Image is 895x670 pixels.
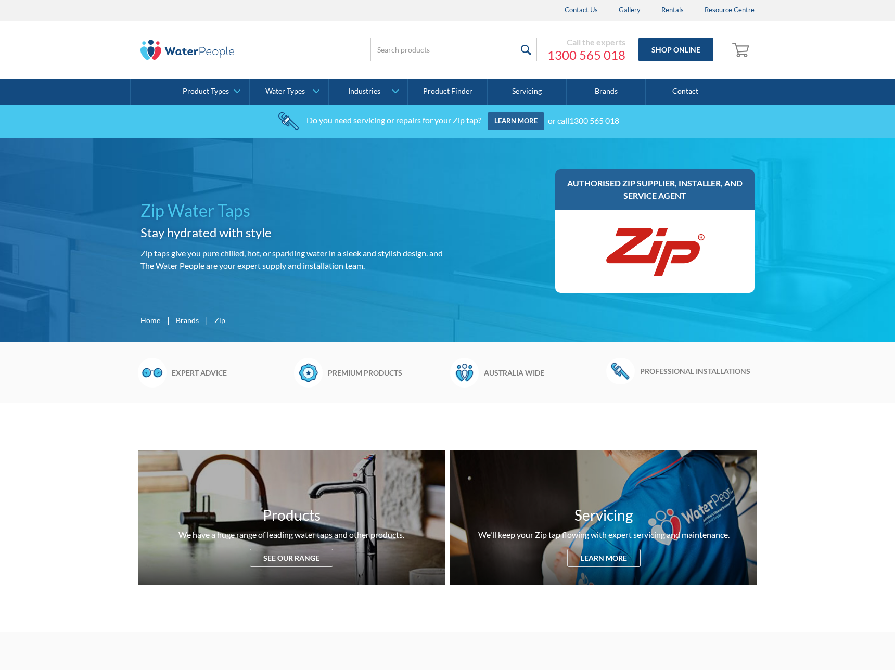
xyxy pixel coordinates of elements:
[263,504,321,526] h3: Products
[488,112,544,130] a: Learn more
[329,79,407,105] a: Industries
[569,115,619,125] a: 1300 565 018
[306,115,481,125] div: Do you need servicing or repairs for your Zip tap?
[140,315,160,326] a: Home
[732,41,752,58] img: shopping cart
[170,79,249,105] a: Product Types
[450,358,479,387] img: Waterpeople Symbol
[178,529,404,541] div: We have a huge range of leading water taps and other products.
[408,79,487,105] a: Product Finder
[140,198,443,223] h1: Zip Water Taps
[140,223,443,242] h2: Stay hydrated with style
[140,247,443,272] p: Zip taps give you pure chilled, hot, or sparkling water in a sleek and stylish design. and The Wa...
[488,79,567,105] a: Servicing
[176,315,199,326] a: Brands
[172,367,289,378] h6: Expert advice
[730,37,755,62] a: Open empty cart
[138,450,445,585] a: ProductsWe have a huge range of leading water taps and other products.See our range
[638,38,713,61] a: Shop Online
[165,314,171,326] div: |
[812,618,895,670] iframe: podium webchat widget bubble
[484,367,601,378] h6: Australia wide
[574,504,633,526] h3: Servicing
[450,450,757,585] a: ServicingWe'll keep your Zip tap flowing with expert servicing and maintenance.Learn more
[265,87,305,96] div: Water Types
[140,40,234,60] img: The Water People
[548,115,619,125] div: or call
[370,38,537,61] input: Search products
[328,367,445,378] h6: Premium products
[478,529,730,541] div: We'll keep your Zip tap flowing with expert servicing and maintenance.
[250,549,333,567] div: See our range
[250,79,328,105] a: Water Types
[294,358,323,387] img: Badge
[204,314,209,326] div: |
[348,87,380,96] div: Industries
[547,37,625,47] div: Call the experts
[547,47,625,63] a: 1300 565 018
[567,79,646,105] a: Brands
[567,549,641,567] div: Learn more
[646,79,725,105] a: Contact
[566,177,744,202] h3: Authorised Zip supplier, installer, and service agent
[214,315,225,326] div: Zip
[138,358,167,387] img: Glasses
[606,358,635,384] img: Wrench
[183,87,229,96] div: Product Types
[640,366,757,377] h6: Professional installations
[603,220,707,282] img: Zip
